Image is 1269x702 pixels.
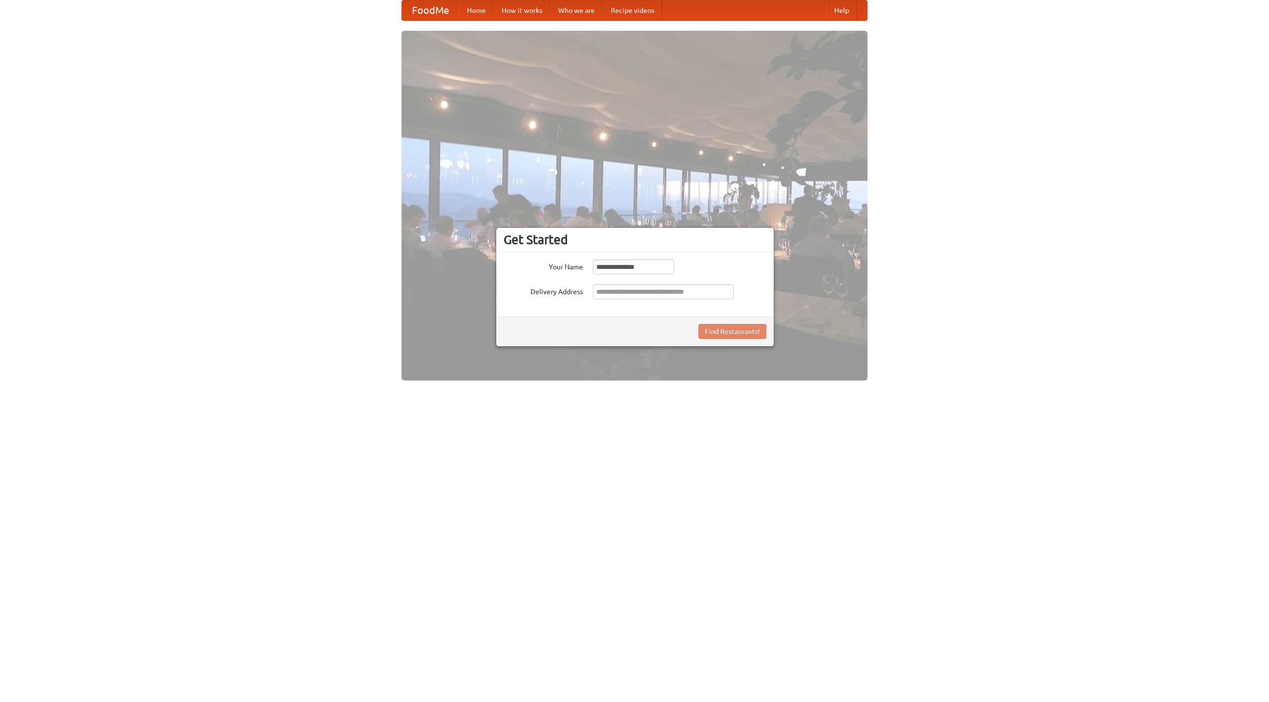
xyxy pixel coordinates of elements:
h3: Get Started [504,232,766,247]
label: Your Name [504,259,583,272]
a: Who we are [550,0,603,20]
a: Home [459,0,494,20]
a: FoodMe [402,0,459,20]
a: Help [826,0,857,20]
button: Find Restaurants! [698,324,766,339]
a: Recipe videos [603,0,662,20]
a: How it works [494,0,550,20]
label: Delivery Address [504,284,583,297]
